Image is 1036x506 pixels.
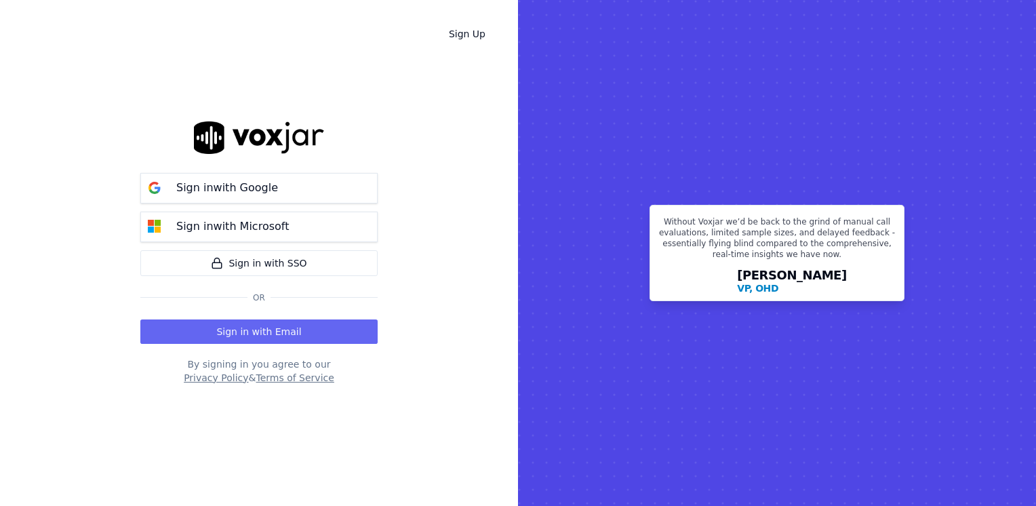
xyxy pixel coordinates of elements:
button: Sign inwith Google [140,173,378,203]
span: Or [247,292,271,303]
button: Sign inwith Microsoft [140,212,378,242]
div: [PERSON_NAME] [737,269,847,295]
button: Terms of Service [256,371,334,385]
a: Sign in with SSO [140,250,378,276]
p: Sign in with Google [176,180,278,196]
p: Sign in with Microsoft [176,218,289,235]
img: logo [194,121,324,153]
button: Sign in with Email [140,319,378,344]
img: google Sign in button [141,174,168,201]
p: Without Voxjar we’d be back to the grind of manual call evaluations, limited sample sizes, and de... [658,216,896,265]
div: By signing in you agree to our & [140,357,378,385]
p: VP, OHD [737,281,778,295]
button: Privacy Policy [184,371,248,385]
img: microsoft Sign in button [141,213,168,240]
a: Sign Up [438,22,496,46]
